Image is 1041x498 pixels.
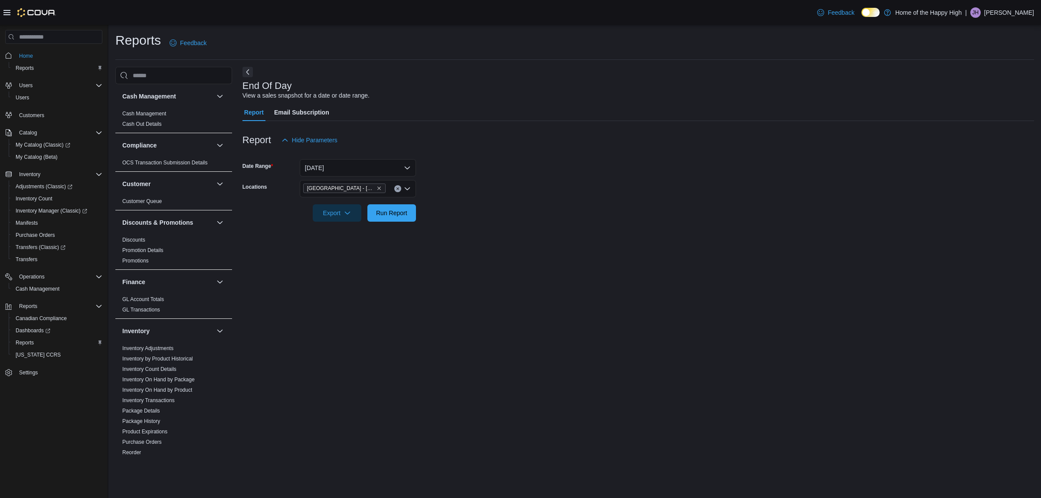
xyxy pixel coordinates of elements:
[404,185,411,192] button: Open list of options
[12,92,102,103] span: Users
[16,244,65,251] span: Transfers (Classic)
[122,345,173,351] a: Inventory Adjustments
[16,110,48,121] a: Customers
[122,387,192,393] span: Inventory On Hand by Product
[2,127,106,139] button: Catalog
[19,303,37,310] span: Reports
[115,32,161,49] h1: Reports
[122,247,164,254] span: Promotion Details
[16,80,36,91] button: Users
[2,79,106,92] button: Users
[12,152,102,162] span: My Catalog (Beta)
[12,313,70,324] a: Canadian Compliance
[122,92,213,101] button: Cash Management
[16,80,102,91] span: Users
[115,294,232,318] div: Finance
[16,51,36,61] a: Home
[115,108,232,133] div: Cash Management
[242,67,253,77] button: Next
[16,315,67,322] span: Canadian Compliance
[122,377,195,383] a: Inventory On Hand by Package
[16,50,102,61] span: Home
[984,7,1034,18] p: [PERSON_NAME]
[122,366,177,372] a: Inventory Count Details
[215,326,225,336] button: Inventory
[122,257,149,264] span: Promotions
[972,7,979,18] span: JH
[122,141,157,150] h3: Compliance
[115,235,232,269] div: Discounts & Promotions
[861,8,880,17] input: Dark Mode
[16,94,29,101] span: Users
[122,439,162,445] a: Purchase Orders
[122,356,193,362] a: Inventory by Product Historical
[394,185,401,192] button: Clear input
[16,207,87,214] span: Inventory Manager (Classic)
[12,206,102,216] span: Inventory Manager (Classic)
[122,376,195,383] span: Inventory On Hand by Package
[9,151,106,163] button: My Catalog (Beta)
[9,324,106,337] a: Dashboards
[122,218,213,227] button: Discounts & Promotions
[2,366,106,379] button: Settings
[242,135,271,145] h3: Report
[300,159,416,177] button: [DATE]
[12,218,102,228] span: Manifests
[122,449,141,456] span: Reorder
[122,198,162,204] a: Customer Queue
[9,253,106,265] button: Transfers
[122,111,166,117] a: Cash Management
[16,285,59,292] span: Cash Management
[376,186,382,191] button: Remove Edmonton - Clareview - Fire & Flower from selection in this group
[122,296,164,303] span: GL Account Totals
[215,91,225,102] button: Cash Management
[12,350,102,360] span: Washington CCRS
[180,39,206,47] span: Feedback
[122,236,145,243] span: Discounts
[122,218,193,227] h3: Discounts & Promotions
[9,193,106,205] button: Inventory Count
[16,327,50,334] span: Dashboards
[12,140,74,150] a: My Catalog (Classic)
[19,129,37,136] span: Catalog
[9,283,106,295] button: Cash Management
[122,428,167,435] span: Product Expirations
[895,7,962,18] p: Home of the Happy High
[122,110,166,117] span: Cash Management
[2,49,106,62] button: Home
[122,418,160,424] a: Package History
[242,163,273,170] label: Date Range
[16,65,34,72] span: Reports
[122,429,167,435] a: Product Expirations
[12,284,63,294] a: Cash Management
[122,296,164,302] a: GL Account Totals
[215,140,225,151] button: Compliance
[242,81,292,91] h3: End Of Day
[17,8,56,17] img: Cova
[16,169,102,180] span: Inventory
[16,256,37,263] span: Transfers
[12,63,102,73] span: Reports
[12,140,102,150] span: My Catalog (Classic)
[122,278,213,286] button: Finance
[5,46,102,401] nav: Complex example
[122,237,145,243] a: Discounts
[278,131,341,149] button: Hide Parameters
[16,220,38,226] span: Manifests
[122,121,162,127] a: Cash Out Details
[19,52,33,59] span: Home
[9,337,106,349] button: Reports
[12,218,41,228] a: Manifests
[2,168,106,180] button: Inventory
[16,110,102,121] span: Customers
[122,306,160,313] span: GL Transactions
[16,272,102,282] span: Operations
[12,193,56,204] a: Inventory Count
[12,325,102,336] span: Dashboards
[12,230,102,240] span: Purchase Orders
[122,397,175,404] span: Inventory Transactions
[122,258,149,264] a: Promotions
[122,198,162,205] span: Customer Queue
[215,217,225,228] button: Discounts & Promotions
